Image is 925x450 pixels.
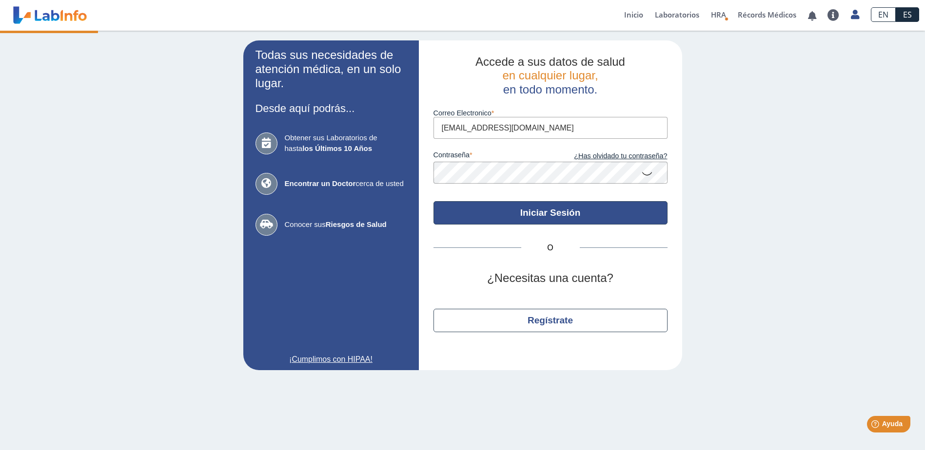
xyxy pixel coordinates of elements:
[433,271,668,285] h2: ¿Necesitas una cuenta?
[433,109,668,117] label: Correo Electronico
[302,144,372,152] b: los Últimos 10 Años
[433,201,668,225] button: Iniciar Sesión
[871,7,896,22] a: EN
[711,10,726,19] span: HRA
[256,102,407,114] h3: Desde aquí podrás...
[433,309,668,332] button: Regístrate
[326,220,387,228] b: Riesgos de Salud
[285,219,407,230] span: Conocer sus
[285,178,407,189] span: cerca de usted
[521,242,580,254] span: O
[285,132,407,154] span: Obtener sus Laboratorios de hasta
[433,151,551,162] label: contraseña
[256,48,407,90] h2: Todas sus necesidades de atención médica, en un solo lugar.
[475,55,625,68] span: Accede a sus datos de salud
[838,412,914,439] iframe: Help widget launcher
[551,151,668,162] a: ¿Has olvidado tu contraseña?
[503,83,597,96] span: en todo momento.
[285,179,356,187] b: Encontrar un Doctor
[502,69,598,82] span: en cualquier lugar,
[896,7,919,22] a: ES
[256,354,407,365] a: ¡Cumplimos con HIPAA!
